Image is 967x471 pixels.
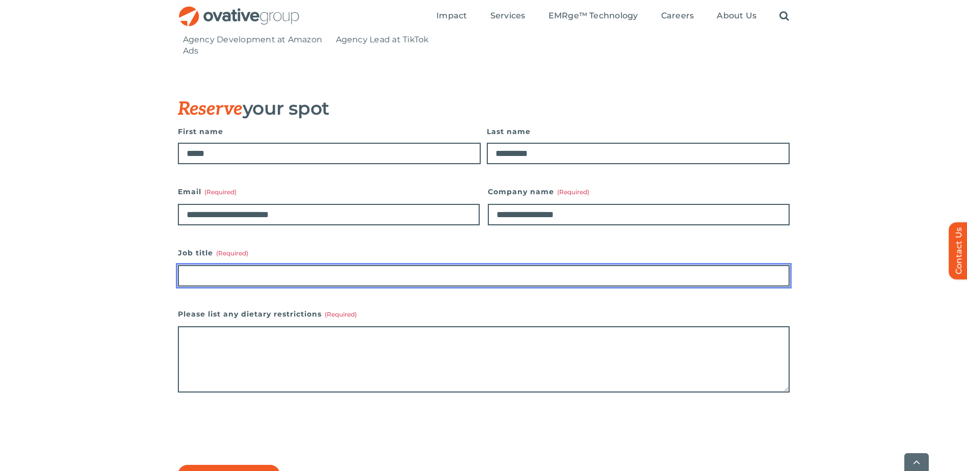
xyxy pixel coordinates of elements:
span: Impact [436,11,467,21]
a: EMRge™ Technology [548,11,638,22]
a: About Us [717,11,756,22]
span: (Required) [557,188,589,196]
label: Last name [487,124,790,139]
label: Company name [488,185,790,199]
span: EMRge™ Technology [548,11,638,21]
a: Search [779,11,789,22]
p: Head of Global Independent Agency Development at Amazon Ads [183,23,326,57]
span: Reserve [178,98,243,120]
label: Job title [178,246,790,260]
span: (Required) [204,188,237,196]
span: Careers [661,11,694,21]
span: Services [490,11,526,21]
iframe: reCAPTCHA [178,413,333,453]
span: About Us [717,11,756,21]
a: Impact [436,11,467,22]
a: Services [490,11,526,22]
span: (Required) [216,249,248,257]
label: Please list any dietary restrictions [178,307,790,321]
h3: your spot [178,98,739,119]
p: Measurement Partner, Global Agency Lead at TikTok [336,23,479,45]
span: (Required) [325,310,357,318]
label: First name [178,124,481,139]
a: OG_Full_horizontal_RGB [178,5,300,15]
a: Careers [661,11,694,22]
label: Email [178,185,480,199]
